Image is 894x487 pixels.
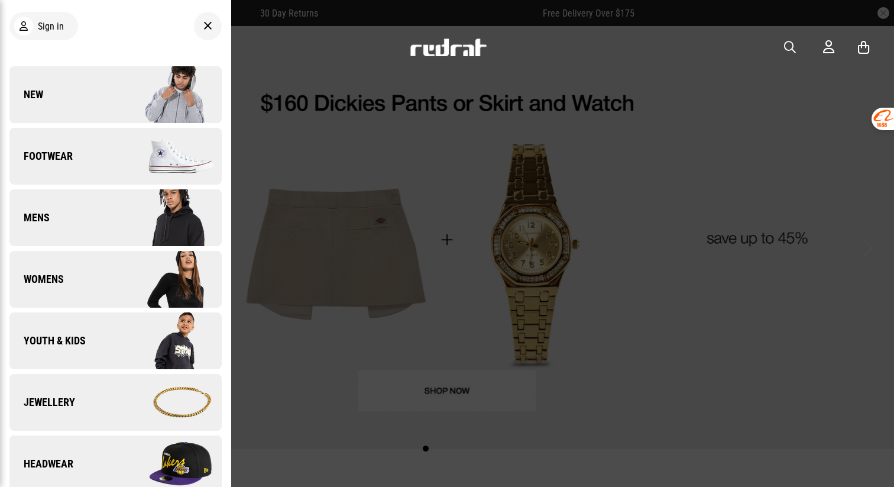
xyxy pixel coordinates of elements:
img: Company [115,65,221,124]
a: Youth & Kids Company [9,312,222,369]
img: Company [115,250,221,309]
img: Company [115,127,221,186]
span: Headwear [9,457,73,471]
span: Footwear [9,149,73,163]
img: Company [115,311,221,370]
a: Womens Company [9,251,222,308]
a: New Company [9,66,222,123]
img: Company [115,373,221,432]
img: Redrat logo [409,38,487,56]
span: Mens [9,211,50,225]
a: Mens Company [9,189,222,246]
button: Open LiveChat chat widget [9,5,45,40]
a: Footwear Company [9,128,222,185]
a: Jewellery Company [9,374,222,431]
span: Jewellery [9,395,75,409]
span: Sign in [38,21,64,32]
img: Company [115,188,221,247]
span: Womens [9,272,64,286]
span: Youth & Kids [9,334,86,348]
span: New [9,88,43,102]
